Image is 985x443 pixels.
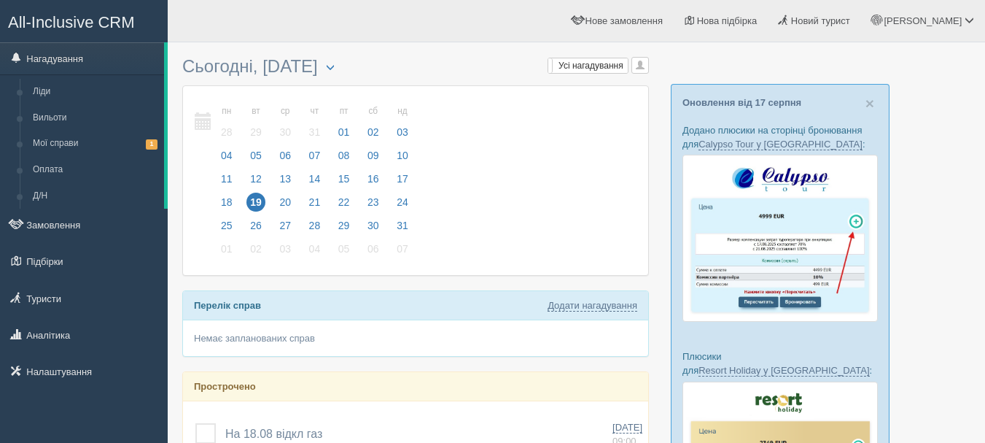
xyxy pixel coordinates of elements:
a: 15 [330,171,358,194]
span: 02 [364,123,383,142]
span: 14 [305,169,324,188]
a: 22 [330,194,358,217]
a: пт 01 [330,97,358,147]
span: 31 [393,216,412,235]
a: Оплата [26,157,164,183]
a: 10 [389,147,413,171]
a: 19 [242,194,270,217]
a: 20 [271,194,299,217]
a: 29 [330,217,358,241]
span: 31 [305,123,324,142]
span: 05 [246,146,265,165]
small: нд [393,105,412,118]
span: На 18.08 відкл газ [225,428,322,440]
span: Нове замовлення [585,15,663,26]
a: Calypso Tour у [GEOGRAPHIC_DATA] [698,139,863,150]
span: 30 [364,216,383,235]
small: сб [364,105,383,118]
span: 16 [364,169,383,188]
a: сб 02 [359,97,387,147]
span: 04 [217,146,236,165]
span: 20 [276,193,295,212]
span: Новий турист [791,15,850,26]
a: Вильоти [26,105,164,131]
a: Д/Н [26,183,164,209]
span: 03 [276,239,295,258]
span: 26 [246,216,265,235]
a: 30 [359,217,387,241]
span: 01 [335,123,354,142]
small: чт [305,105,324,118]
span: 08 [335,146,354,165]
b: Перелік справ [194,300,261,311]
span: 05 [335,239,354,258]
span: 10 [393,146,412,165]
a: 11 [213,171,241,194]
a: 23 [359,194,387,217]
a: Оновлення від 17 серпня [682,97,801,108]
a: 21 [301,194,329,217]
a: 14 [301,171,329,194]
span: 04 [305,239,324,258]
a: 07 [389,241,413,264]
span: 07 [393,239,412,258]
a: 02 [242,241,270,264]
span: 21 [305,193,324,212]
span: 19 [246,193,265,212]
a: 24 [389,194,413,217]
a: 04 [213,147,241,171]
span: 06 [364,239,383,258]
a: 05 [330,241,358,264]
span: 11 [217,169,236,188]
span: 29 [335,216,354,235]
img: calypso-tour-proposal-crm-for-travel-agency.jpg [682,155,878,322]
span: 23 [364,193,383,212]
p: Плюсики для : [682,350,878,377]
span: 03 [393,123,412,142]
span: 13 [276,169,295,188]
span: 27 [276,216,295,235]
a: Додати нагадування [548,300,637,312]
a: Ліди [26,79,164,105]
span: 29 [246,123,265,142]
span: 30 [276,123,295,142]
a: ср 30 [271,97,299,147]
a: 26 [242,217,270,241]
span: 28 [305,216,324,235]
a: чт 31 [301,97,329,147]
a: 25 [213,217,241,241]
small: пт [335,105,354,118]
span: 15 [335,169,354,188]
small: вт [246,105,265,118]
span: 1 [146,139,157,149]
span: All-Inclusive CRM [8,13,135,31]
a: 07 [301,147,329,171]
a: 05 [242,147,270,171]
span: 07 [305,146,324,165]
a: 16 [359,171,387,194]
span: 17 [393,169,412,188]
a: Resort Holiday у [GEOGRAPHIC_DATA] [698,365,869,377]
a: 17 [389,171,413,194]
span: [DATE] [612,422,642,434]
span: 06 [276,146,295,165]
b: Прострочено [194,381,256,392]
button: Close [865,96,874,111]
a: пн 28 [213,97,241,147]
h3: Сьогодні, [DATE] [182,57,649,78]
span: 25 [217,216,236,235]
a: 12 [242,171,270,194]
a: 04 [301,241,329,264]
p: Додано плюсики на сторінці бронювання для : [682,123,878,151]
span: 09 [364,146,383,165]
a: 06 [271,147,299,171]
a: нд 03 [389,97,413,147]
a: 01 [213,241,241,264]
span: 28 [217,123,236,142]
small: пн [217,105,236,118]
a: 31 [389,217,413,241]
a: 27 [271,217,299,241]
a: Мої справи1 [26,131,164,157]
a: 09 [359,147,387,171]
span: × [865,95,874,112]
